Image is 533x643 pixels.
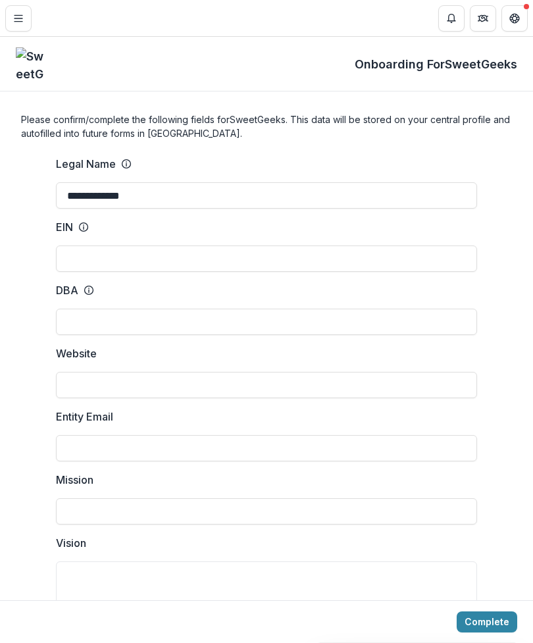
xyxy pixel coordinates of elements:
button: Notifications [438,5,465,32]
p: Onboarding For SweetGeeks [355,55,517,73]
p: Entity Email [56,409,113,424]
p: Website [56,346,97,361]
p: Vision [56,535,86,551]
button: Partners [470,5,496,32]
img: SweetGeeks logo [16,47,49,80]
h4: Please confirm/complete the following fields for SweetGeeks . This data will be stored on your ce... [21,113,512,140]
p: Mission [56,472,93,488]
button: Get Help [501,5,528,32]
button: Complete [457,611,517,632]
p: EIN [56,219,73,235]
p: Legal Name [56,156,116,172]
button: Toggle Menu [5,5,32,32]
p: DBA [56,282,78,298]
